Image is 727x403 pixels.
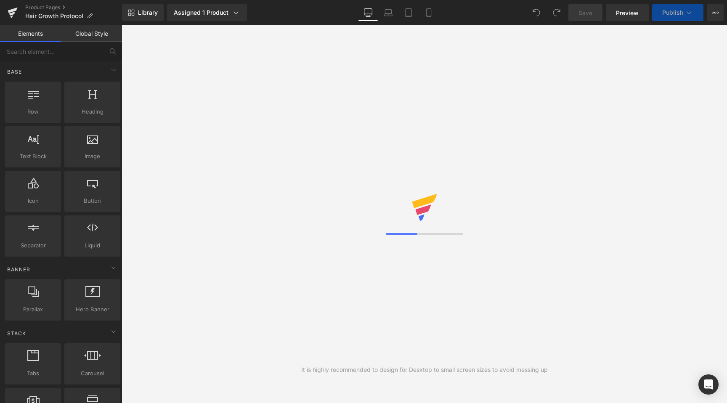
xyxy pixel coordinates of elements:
span: Text Block [8,152,58,161]
button: Redo [548,4,565,21]
a: Product Pages [25,4,122,11]
div: It is highly recommended to design for Desktop to small screen sizes to avoid messing up [301,365,548,374]
div: Assigned 1 Product [174,8,240,17]
span: Save [578,8,592,17]
a: Preview [606,4,649,21]
a: New Library [122,4,164,21]
button: Publish [652,4,703,21]
span: Stack [6,329,27,337]
span: Separator [8,241,58,250]
button: More [707,4,724,21]
span: Base [6,68,23,76]
span: Liquid [67,241,118,250]
span: Preview [616,8,639,17]
span: Row [8,107,58,116]
span: Library [138,9,158,16]
a: Laptop [378,4,398,21]
button: Undo [528,4,545,21]
span: Banner [6,265,31,273]
span: Heading [67,107,118,116]
a: Tablet [398,4,419,21]
span: Hero Banner [67,305,118,314]
span: Tabs [8,369,58,378]
span: Image [67,152,118,161]
div: Open Intercom Messenger [698,374,719,395]
span: Carousel [67,369,118,378]
span: Button [67,196,118,205]
span: Parallax [8,305,58,314]
span: Publish [662,9,683,16]
span: Hair Growth Protocol [25,13,83,19]
a: Desktop [358,4,378,21]
a: Mobile [419,4,439,21]
a: Global Style [61,25,122,42]
span: Icon [8,196,58,205]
